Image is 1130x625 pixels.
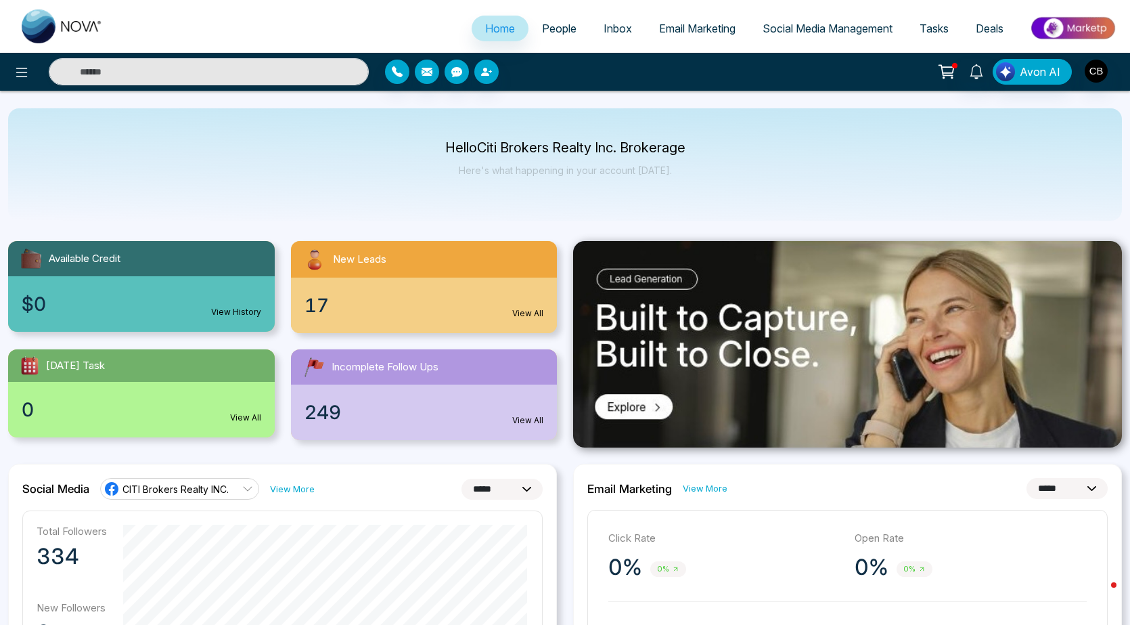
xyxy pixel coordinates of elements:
[270,483,315,496] a: View More
[512,414,543,427] a: View All
[608,554,642,581] p: 0%
[22,290,46,318] span: $0
[993,59,1072,85] button: Avon AI
[604,22,632,35] span: Inbox
[332,360,438,375] span: Incomplete Follow Ups
[445,165,685,176] p: Here's what happening in your account [DATE].
[646,16,749,41] a: Email Marketing
[683,482,727,495] a: View More
[283,349,566,440] a: Incomplete Follow Ups249View All
[49,251,120,267] span: Available Credit
[906,16,962,41] a: Tasks
[211,306,261,318] a: View History
[1020,64,1060,80] span: Avon AI
[1085,60,1108,83] img: User Avatar
[472,16,528,41] a: Home
[485,22,515,35] span: Home
[587,482,672,496] h2: Email Marketing
[855,531,1087,546] p: Open Rate
[1084,579,1116,611] iframe: Intercom live chat
[659,22,736,35] span: Email Marketing
[22,395,34,424] span: 0
[304,398,341,427] span: 249
[304,291,329,320] span: 17
[608,531,841,546] p: Click Rate
[897,561,932,577] span: 0%
[230,412,261,424] a: View All
[528,16,590,41] a: People
[962,16,1017,41] a: Deals
[855,554,888,581] p: 0%
[333,252,386,267] span: New Leads
[996,62,1015,81] img: Lead Flow
[1024,13,1122,43] img: Market-place.gif
[22,482,89,496] h2: Social Media
[302,246,327,272] img: newLeads.svg
[37,543,107,570] p: 334
[46,358,105,374] span: [DATE] Task
[512,307,543,320] a: View All
[749,16,906,41] a: Social Media Management
[37,525,107,538] p: Total Followers
[22,9,103,43] img: Nova CRM Logo
[920,22,949,35] span: Tasks
[650,561,686,577] span: 0%
[445,142,685,154] p: Hello Citi Brokers Realty Inc. Brokerage
[573,241,1122,448] img: .
[763,22,892,35] span: Social Media Management
[19,246,43,271] img: availableCredit.svg
[542,22,577,35] span: People
[19,355,41,376] img: todayTask.svg
[37,601,107,614] p: New Followers
[283,241,566,333] a: New Leads17View All
[302,355,326,379] img: followUps.svg
[122,483,229,496] span: CITI Brokers Realty INC.
[590,16,646,41] a: Inbox
[976,22,1003,35] span: Deals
